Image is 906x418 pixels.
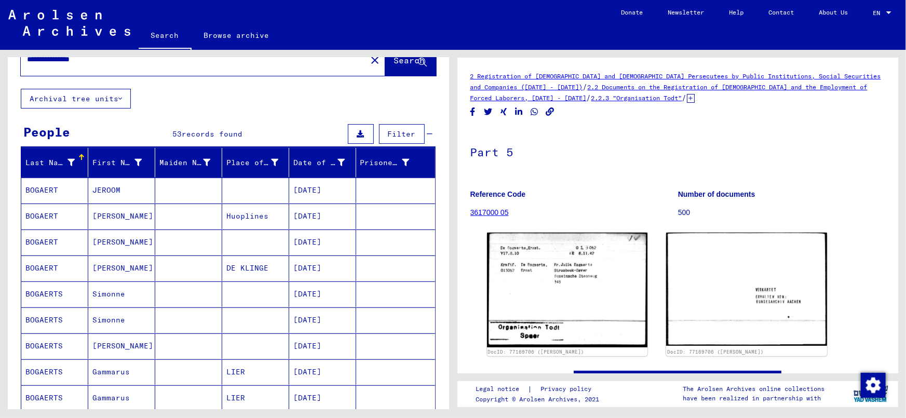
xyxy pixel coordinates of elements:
img: 002.jpg [666,233,827,345]
mat-cell: DE KLINGE [222,255,289,281]
span: records found [182,129,242,139]
span: EN [873,9,884,17]
mat-cell: BOGAERT [21,178,88,203]
mat-cell: BOGAERT [21,255,88,281]
mat-cell: [DATE] [289,255,356,281]
mat-header-cell: Last Name [21,148,88,177]
div: | [476,384,604,395]
mat-cell: [DATE] [289,333,356,359]
button: Share on WhatsApp [529,105,540,118]
img: Arolsen_neg.svg [8,10,130,36]
mat-header-cell: Prisoner # [356,148,435,177]
img: 001.jpg [487,233,648,347]
p: 500 [678,207,885,218]
a: Privacy policy [532,384,604,395]
a: Browse archive [192,23,282,48]
a: DocID: 77169706 ([PERSON_NAME]) [488,349,584,355]
mat-cell: [PERSON_NAME] [88,333,155,359]
span: / [587,93,591,102]
button: Filter [379,124,425,144]
div: Prisoner # [360,157,410,168]
mat-icon: close [369,54,381,66]
mat-cell: BOGAERTS [21,281,88,307]
mat-cell: [DATE] [289,359,356,385]
mat-cell: JEROOM [88,178,155,203]
button: Share on Facebook [467,105,478,118]
mat-cell: BOGAERT [21,204,88,229]
div: First Name [92,154,155,171]
button: Share on Xing [498,105,509,118]
mat-cell: BOGAERT [21,230,88,255]
mat-cell: Gammarus [88,385,155,411]
mat-cell: [DATE] [289,385,356,411]
h1: Part 5 [470,128,886,174]
mat-cell: [DATE] [289,281,356,307]
img: Change consent [861,373,886,398]
mat-cell: [PERSON_NAME] [88,204,155,229]
mat-cell: LIER [222,359,289,385]
button: Search [385,44,436,76]
mat-header-cell: Place of Birth [222,148,289,177]
p: The Arolsen Archives online collections [683,384,824,394]
span: Filter [388,129,416,139]
a: Search [139,23,192,50]
a: DocID: 77169706 ([PERSON_NAME]) [667,349,764,355]
div: Date of Birth [293,154,358,171]
span: / [583,82,588,91]
button: Copy link [545,105,556,118]
div: Place of Birth [226,157,278,168]
div: Maiden Name [159,154,223,171]
div: Last Name [25,154,88,171]
button: Archival tree units [21,89,131,109]
span: / [682,93,687,102]
div: Prisoner # [360,154,423,171]
a: 2.2 Documents on the Registration of [DEMOGRAPHIC_DATA] and the Employment of Forced Laborers, [D... [470,83,868,102]
div: People [23,123,70,141]
mat-header-cell: First Name [88,148,155,177]
mat-cell: [PERSON_NAME] [88,230,155,255]
mat-cell: LIER [222,385,289,411]
button: Share on LinkedIn [513,105,524,118]
mat-cell: [PERSON_NAME] [88,255,155,281]
a: 3617000 05 [470,208,509,217]
mat-cell: BOGAERTS [21,385,88,411]
div: Last Name [25,157,75,168]
mat-cell: Simonne [88,281,155,307]
a: 2 Registration of [DEMOGRAPHIC_DATA] and [DEMOGRAPHIC_DATA] Persecutees by Public Institutions, S... [470,72,881,91]
mat-cell: [DATE] [289,307,356,333]
b: Number of documents [678,190,755,198]
p: Copyright © Arolsen Archives, 2021 [476,395,604,404]
mat-cell: Gammarus [88,359,155,385]
mat-header-cell: Maiden Name [155,148,222,177]
mat-cell: BOGAERTS [21,307,88,333]
p: have been realized in partnership with [683,394,824,403]
mat-cell: [DATE] [289,204,356,229]
button: Clear [364,49,385,70]
div: Maiden Name [159,157,210,168]
a: Legal notice [476,384,528,395]
img: yv_logo.png [851,381,890,407]
mat-cell: BOGAERTS [21,359,88,385]
mat-cell: [DATE] [289,230,356,255]
div: Date of Birth [293,157,345,168]
mat-cell: Huoplines [222,204,289,229]
mat-cell: [DATE] [289,178,356,203]
div: First Name [92,157,142,168]
mat-cell: Simonne [88,307,155,333]
span: 53 [172,129,182,139]
mat-header-cell: Date of Birth [289,148,356,177]
button: Share on Twitter [483,105,494,118]
span: Search [394,55,425,65]
b: Reference Code [470,190,526,198]
a: 2.2.3 "Organisation Todt" [591,94,682,102]
mat-cell: BOGAERTS [21,333,88,359]
div: Place of Birth [226,154,291,171]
